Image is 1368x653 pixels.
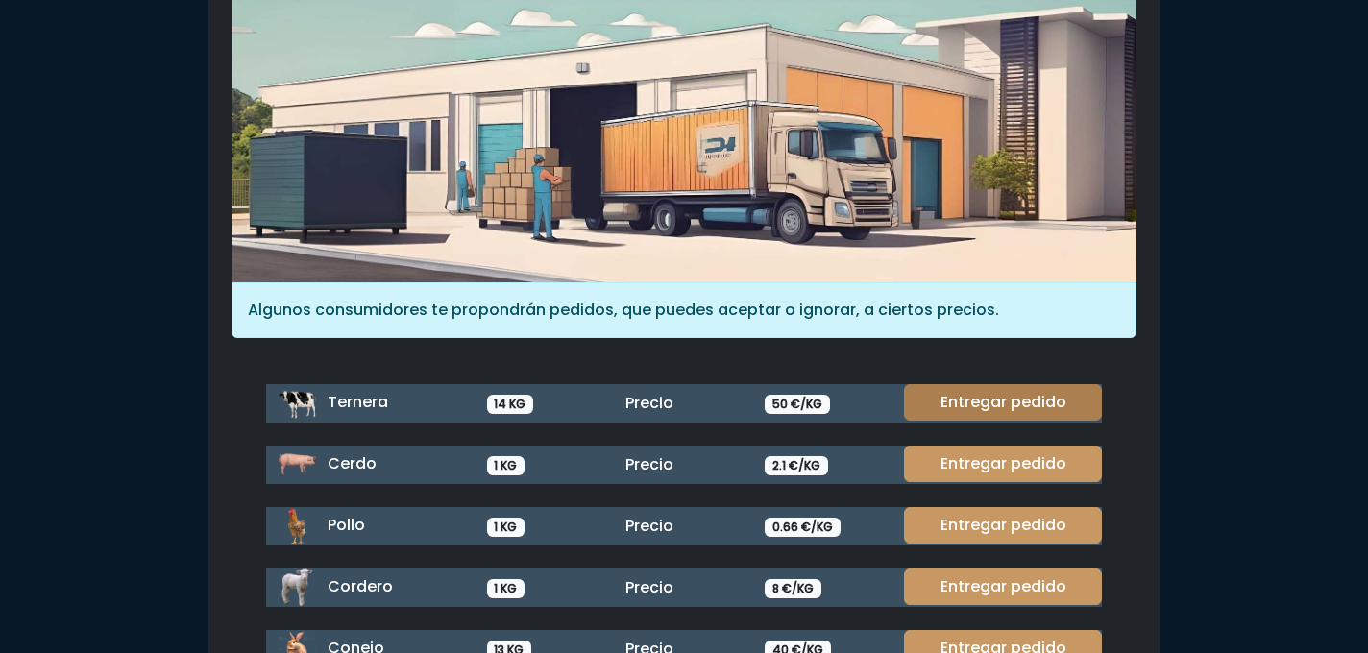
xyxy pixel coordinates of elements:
[904,568,1102,605] a: Entregar pedido
[328,391,388,413] span: Ternera
[904,384,1102,421] a: Entregar pedido
[278,384,316,423] img: ternera.png
[614,453,753,476] div: Precio
[278,568,316,607] img: cordero.png
[614,576,753,599] div: Precio
[328,575,393,597] span: Cordero
[765,518,841,537] span: 0.66 €/KG
[765,456,828,475] span: 2.1 €/KG
[765,395,830,414] span: 50 €/KG
[487,456,525,475] span: 1 KG
[765,579,821,598] span: 8 €/KG
[328,452,377,474] span: Cerdo
[904,446,1102,482] a: Entregar pedido
[904,507,1102,544] a: Entregar pedido
[328,514,365,536] span: Pollo
[614,515,753,538] div: Precio
[487,579,525,598] span: 1 KG
[614,392,753,415] div: Precio
[278,507,316,545] img: pollo.png
[232,282,1136,338] div: Algunos consumidores te propondrán pedidos, que puedes aceptar o ignorar, a ciertos precios.
[487,395,534,414] span: 14 KG
[487,518,525,537] span: 1 KG
[278,446,316,484] img: cerdo.png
